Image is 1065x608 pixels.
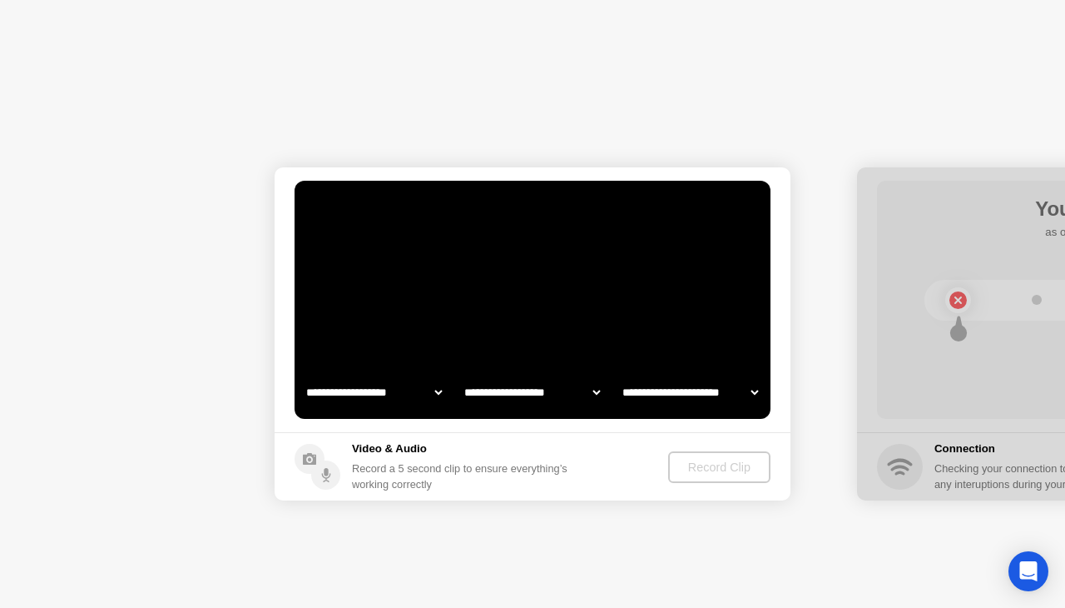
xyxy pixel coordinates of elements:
select: Available speakers [461,376,603,409]
div: Record Clip [675,461,764,474]
h5: Video & Audio [352,441,574,457]
div: Open Intercom Messenger [1008,551,1048,591]
div: Record a 5 second clip to ensure everything’s working correctly [352,461,574,492]
button: Record Clip [668,451,770,483]
select: Available microphones [619,376,761,409]
select: Available cameras [303,376,445,409]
